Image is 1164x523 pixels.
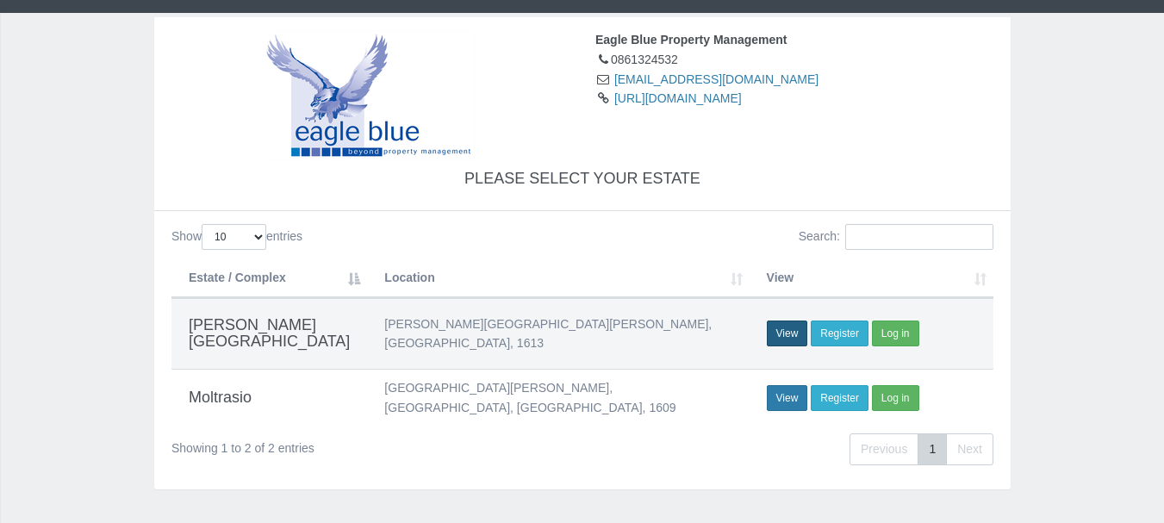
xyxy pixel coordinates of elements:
[767,385,808,411] a: View
[845,224,993,250] input: Search:
[367,369,749,426] td: [GEOGRAPHIC_DATA][PERSON_NAME], [GEOGRAPHIC_DATA], [GEOGRAPHIC_DATA], 1609
[946,433,993,465] a: Next
[811,321,868,346] a: Register
[189,389,350,407] a: Moltrasio
[189,317,350,352] a: [PERSON_NAME][GEOGRAPHIC_DATA]
[614,91,742,105] a: [URL][DOMAIN_NAME]
[918,433,947,465] a: 1
[799,224,993,250] label: Search:
[811,385,868,411] a: Register
[367,259,749,298] th: Location : activate to sort column ascending
[614,72,819,86] a: [EMAIL_ADDRESS][DOMAIN_NAME]
[872,321,919,346] a: Log in
[872,385,919,411] a: Log in
[171,259,367,298] th: Estate / Complex : activate to sort column descending
[850,433,918,465] a: Previous
[202,224,266,250] select: Showentries
[171,171,993,188] h4: Please select your estate
[767,321,808,346] a: View
[265,30,476,161] img: logo
[595,33,787,47] strong: Eagle Blue Property Management
[171,432,499,458] div: Showing 1 to 2 of 2 entries
[750,259,993,298] th: View: activate to sort column ascending
[367,298,749,370] td: [PERSON_NAME][GEOGRAPHIC_DATA][PERSON_NAME], [GEOGRAPHIC_DATA], 1613
[582,30,1006,109] div: 0861324532
[171,224,302,250] label: Show entries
